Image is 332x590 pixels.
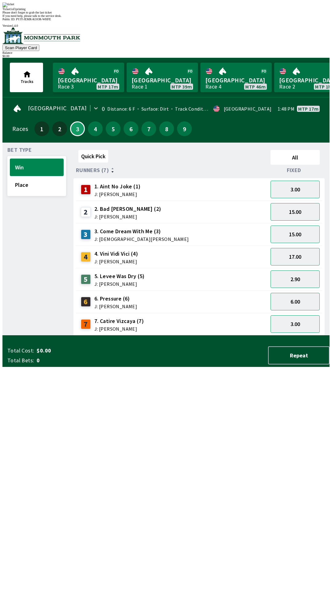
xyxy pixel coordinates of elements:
button: 2.90 [271,270,320,288]
div: Balance [2,51,330,54]
div: Please don't forget to grab the last ticket [2,11,330,14]
button: Tracks [10,63,43,92]
button: Place [10,176,64,194]
span: Total Cost: [7,347,34,354]
button: Repeat [268,346,330,364]
span: 4. Vini Vidi Vici (4) [94,250,138,258]
span: [GEOGRAPHIC_DATA] [132,76,193,84]
span: Quick Pick [81,153,105,160]
span: 2 [54,127,65,131]
button: 15.00 [271,226,320,243]
div: Ticket 1 of 1 printing [2,7,330,11]
a: [GEOGRAPHIC_DATA]Race 1MTP 39m [127,63,198,92]
span: If you need help, please talk to the service desk. [2,14,61,18]
div: Race 2 [279,84,295,89]
span: Distance: 6 F [107,106,135,112]
button: 7 [141,121,156,136]
div: Runners (7) [76,167,268,173]
span: 3 [72,127,83,130]
div: Version 1.4.0 [2,24,330,27]
span: MTP 46m [245,84,266,89]
span: 4 [89,127,101,131]
span: J: [PERSON_NAME] [94,304,137,309]
span: [GEOGRAPHIC_DATA] [28,106,87,111]
div: 0 [102,106,105,111]
div: 4 [81,252,91,262]
button: Quick Pick [78,150,108,163]
span: Surface: Dirt [135,106,169,112]
span: 9 [179,127,190,131]
span: [GEOGRAPHIC_DATA] [58,76,119,84]
span: Fixed [287,168,301,173]
span: J: [PERSON_NAME] [94,214,161,219]
button: 6.00 [271,293,320,310]
button: 17.00 [271,248,320,265]
div: Races [12,126,28,131]
div: 7 [81,319,91,329]
span: 3.00 [290,186,300,193]
span: Win [15,164,58,171]
span: Bet Type [7,147,32,152]
button: All [271,150,320,165]
span: 6. Pressure (6) [94,295,137,303]
div: $ 0.00 [2,54,330,58]
span: [GEOGRAPHIC_DATA] [205,76,267,84]
a: [GEOGRAPHIC_DATA]Race 4MTP 46m [200,63,272,92]
div: Race 1 [132,84,148,89]
div: [GEOGRAPHIC_DATA] [224,106,272,111]
div: 2 [81,207,91,217]
span: 7 [143,127,155,131]
div: Fixed [268,167,322,173]
button: 1 [34,121,49,136]
button: 3.00 [271,315,320,333]
span: 2.90 [290,276,300,283]
span: Tracks [21,79,34,84]
img: ticket [2,2,14,7]
button: Win [10,159,64,176]
button: 8 [159,121,174,136]
span: 1:48 PM [278,106,294,111]
span: All [273,154,317,161]
span: J: [PERSON_NAME] [94,281,145,286]
span: 17.00 [289,253,301,260]
span: 8 [161,127,172,131]
a: [GEOGRAPHIC_DATA]Race 3MTP 17m [53,63,124,92]
span: PYJT-JEMR-KOOR-WHFE [16,18,51,21]
span: 1 [36,127,48,131]
button: 9 [177,121,192,136]
button: 3 [70,121,85,136]
span: Runners (7) [76,168,109,173]
span: 3. Come Dream With Me (3) [94,227,189,235]
button: 15.00 [271,203,320,221]
span: 15.00 [289,231,301,238]
span: $0.00 [37,347,133,354]
span: 7. Catire Vizcaya (7) [94,317,144,325]
span: 6.00 [290,298,300,305]
div: Race 4 [205,84,221,89]
span: 5. Levee Was Dry (5) [94,272,145,280]
span: Place [15,181,58,188]
div: 1 [81,185,91,195]
span: MTP 39m [172,84,192,89]
div: 6 [81,297,91,307]
span: MTP 17m [98,84,118,89]
button: 4 [88,121,103,136]
button: 2 [52,121,67,136]
span: Repeat [274,352,324,359]
div: 5 [81,274,91,284]
span: 0 [37,357,133,364]
span: 3.00 [290,321,300,328]
button: Scan Player Card [2,45,39,51]
span: 1. Aint No Joke (1) [94,183,141,191]
button: 3.00 [271,181,320,198]
span: 5 [107,127,119,131]
div: 3 [81,230,91,239]
div: Public ID: [2,18,330,21]
span: 2. Bad [PERSON_NAME] (2) [94,205,161,213]
span: 6 [125,127,137,131]
span: J: [PERSON_NAME] [94,326,144,331]
span: J: [PERSON_NAME] [94,259,138,264]
button: 5 [106,121,121,136]
span: J: [PERSON_NAME] [94,192,141,197]
img: venue logo [2,27,80,44]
